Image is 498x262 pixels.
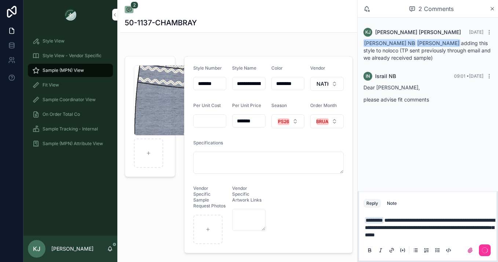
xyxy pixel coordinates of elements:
span: Vendor Specific Artwork Links [232,185,261,203]
a: Sample (MPN) View [28,64,113,77]
a: Sample Tracking - Internal [28,122,113,136]
a: Sample (MPN) Attribute View [28,137,113,150]
span: Sample (MPN) View [43,67,84,73]
p: please advise fit comments [363,96,492,103]
span: [PERSON_NAME] [417,39,460,47]
span: 2 [131,1,138,9]
button: Reply [363,199,381,208]
span: 09:01 • [DATE] [454,73,483,79]
div: scrollable content [23,29,117,160]
span: KJ [33,244,40,253]
h1: 50-1137-CHAMBRAY [125,18,197,28]
span: Color [271,65,283,71]
a: Style View [28,34,113,48]
span: 2 Comments [418,4,454,13]
span: Vendor [310,65,325,71]
span: Israil NB [375,73,396,80]
span: Vendor Specific Sample Request Photos [193,185,226,209]
span: [DATE] [469,29,483,35]
a: Style View - Vendor Specific [28,49,113,62]
button: Note [384,199,400,208]
span: Specifications [193,140,223,145]
span: Style View - Vendor Specific [43,53,102,59]
button: Select Button [310,77,344,91]
span: IN [366,73,370,79]
a: Sample Coordinator View [28,93,113,106]
p: [PERSON_NAME] [51,245,94,252]
span: Sample (MPN) Attribute View [43,141,103,147]
p: Dear [PERSON_NAME], [363,84,492,91]
span: Style Name [232,65,256,71]
span: On Order Total Co [43,111,80,117]
span: Order Month [310,103,337,108]
span: Style View [43,38,65,44]
span: Season [271,103,287,108]
span: [PERSON_NAME] NB [363,39,416,47]
div: PS26 [278,118,289,125]
span: Sample Coordinator View [43,97,96,103]
span: KJ [365,29,371,35]
a: On Order Total Co [28,108,113,121]
span: Style Number [193,65,222,71]
span: NATH BROTHERS [316,80,329,88]
div: FEBRUARY [311,118,334,125]
span: Per Unit Cost [193,103,221,108]
span: adding this style to noloco (TP sent previously through email and we already received sample) [363,40,491,61]
img: App logo [65,9,76,21]
span: Per Unit Price [232,103,261,108]
span: Fit View [43,82,59,88]
div: Note [387,200,397,206]
span: [PERSON_NAME] [PERSON_NAME] [375,29,461,36]
button: Select Button [310,114,344,128]
a: Fit View [28,78,113,92]
button: Select Button [271,114,305,128]
button: 2 [125,6,133,15]
span: Sample Tracking - Internal [43,126,98,132]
